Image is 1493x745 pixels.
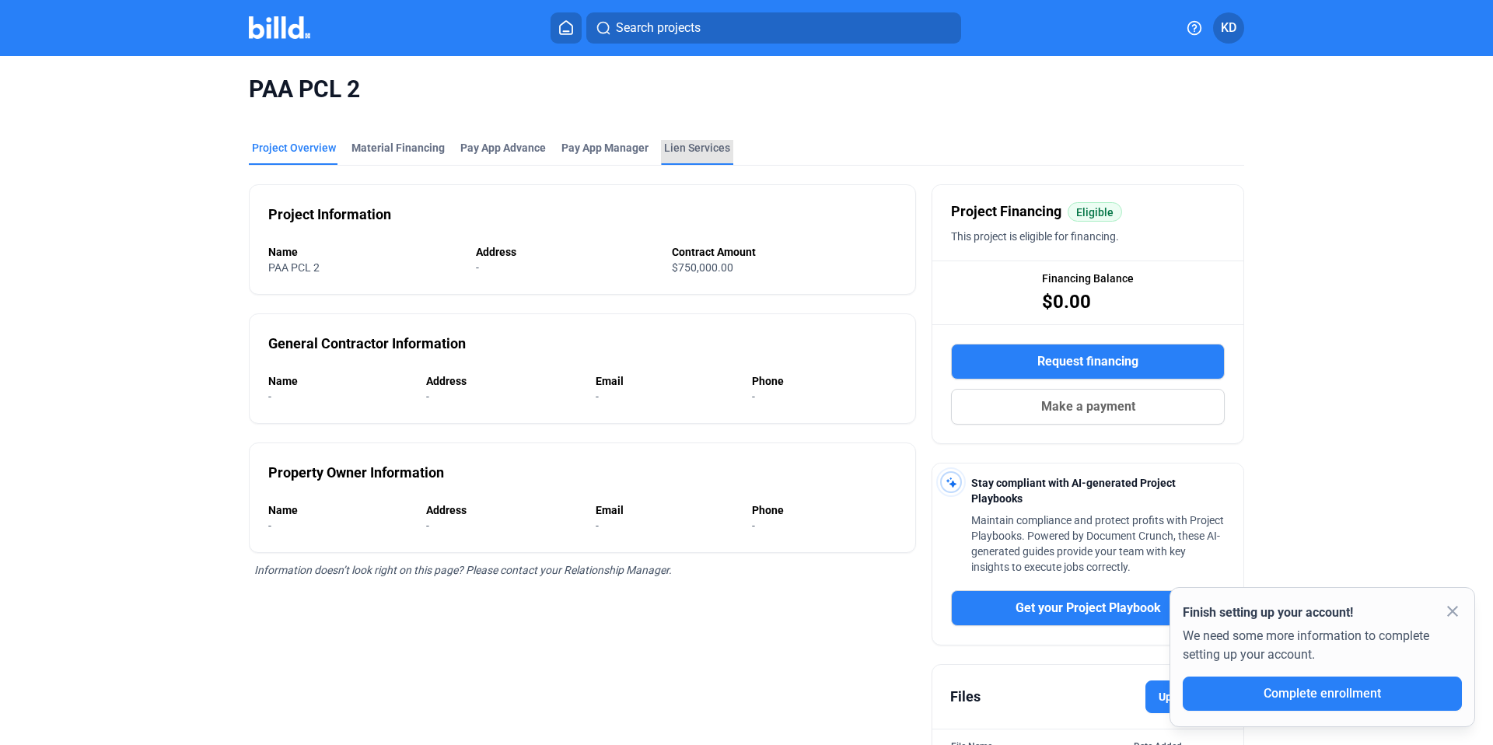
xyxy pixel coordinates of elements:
[596,502,736,518] div: Email
[951,590,1225,626] button: Get your Project Playbook
[596,373,736,389] div: Email
[268,373,411,389] div: Name
[951,201,1061,222] span: Project Financing
[1042,289,1091,314] span: $0.00
[426,502,579,518] div: Address
[971,514,1224,573] span: Maintain compliance and protect profits with Project Playbooks. Powered by Document Crunch, these...
[249,16,310,39] img: Billd Company Logo
[249,75,1244,104] span: PAA PCL 2
[561,140,649,156] span: Pay App Manager
[586,12,961,44] button: Search projects
[268,462,444,484] div: Property Owner Information
[1042,271,1134,286] span: Financing Balance
[672,261,733,274] span: $750,000.00
[950,686,981,708] div: Files
[1145,680,1226,713] label: Upload file
[1183,622,1462,677] div: We need some more information to complete setting up your account.
[426,390,429,403] span: -
[351,140,445,156] div: Material Financing
[951,344,1225,379] button: Request financing
[1221,19,1236,37] span: KD
[951,230,1119,243] span: This project is eligible for financing.
[752,502,897,518] div: Phone
[596,519,599,532] span: -
[268,333,466,355] div: General Contractor Information
[476,261,479,274] span: -
[616,19,701,37] span: Search projects
[971,477,1176,505] span: Stay compliant with AI-generated Project Playbooks
[672,244,897,260] div: Contract Amount
[254,564,672,576] span: Information doesn’t look right on this page? Please contact your Relationship Manager.
[752,390,755,403] span: -
[268,261,320,274] span: PAA PCL 2
[752,373,897,389] div: Phone
[1443,602,1462,621] mat-icon: close
[268,244,460,260] div: Name
[1041,397,1135,416] span: Make a payment
[476,244,657,260] div: Address
[268,502,411,518] div: Name
[1183,603,1462,622] div: Finish setting up your account!
[1264,686,1381,701] span: Complete enrollment
[951,389,1225,425] button: Make a payment
[268,390,271,403] span: -
[268,204,391,226] div: Project Information
[268,519,271,532] span: -
[460,140,546,156] div: Pay App Advance
[752,519,755,532] span: -
[1213,12,1244,44] button: KD
[664,140,730,156] div: Lien Services
[1183,677,1462,711] button: Complete enrollment
[426,373,579,389] div: Address
[1016,599,1161,617] span: Get your Project Playbook
[1037,352,1138,371] span: Request financing
[596,390,599,403] span: -
[426,519,429,532] span: -
[252,140,336,156] div: Project Overview
[1068,202,1122,222] mat-chip: Eligible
